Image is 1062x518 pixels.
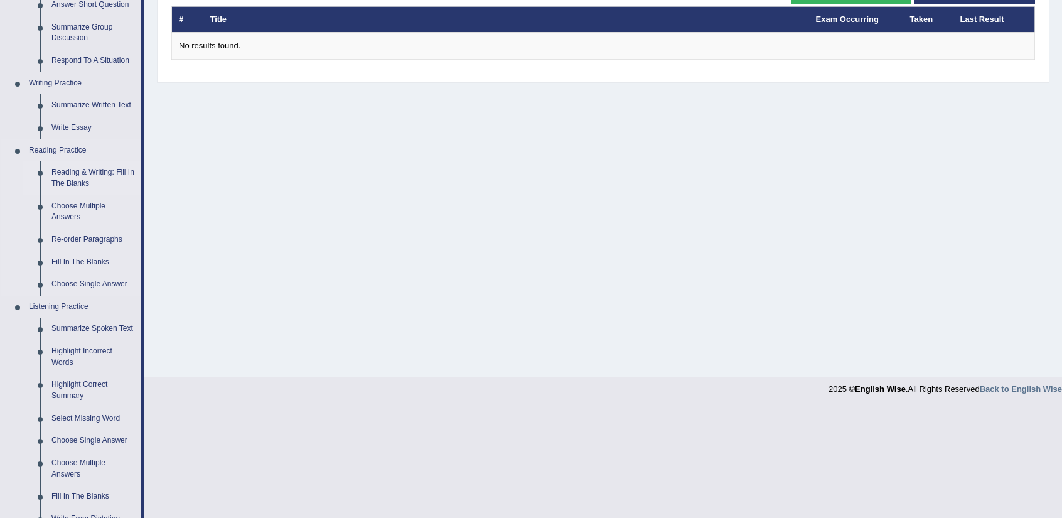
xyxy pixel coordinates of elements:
a: Summarize Group Discussion [46,16,141,50]
a: Back to English Wise [980,384,1062,394]
a: Choose Multiple Answers [46,452,141,485]
a: Reading & Writing: Fill In The Blanks [46,161,141,195]
a: Exam Occurring [816,14,879,24]
a: Respond To A Situation [46,50,141,72]
th: Taken [903,6,953,33]
a: Choose Single Answer [46,429,141,452]
div: No results found. [179,40,1027,52]
th: Last Result [953,6,1035,33]
a: Fill In The Blanks [46,251,141,274]
a: Choose Multiple Answers [46,195,141,229]
a: Summarize Spoken Text [46,318,141,340]
a: Re-order Paragraphs [46,229,141,251]
th: Title [203,6,809,33]
a: Reading Practice [23,139,141,162]
a: Fill In The Blanks [46,485,141,508]
a: Highlight Incorrect Words [46,340,141,374]
a: Write Essay [46,117,141,139]
a: Choose Single Answer [46,273,141,296]
th: # [172,6,203,33]
a: Highlight Correct Summary [46,374,141,407]
a: Select Missing Word [46,407,141,430]
a: Summarize Written Text [46,94,141,117]
a: Writing Practice [23,72,141,95]
a: Listening Practice [23,296,141,318]
strong: English Wise. [855,384,908,394]
div: 2025 © All Rights Reserved [829,377,1062,395]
